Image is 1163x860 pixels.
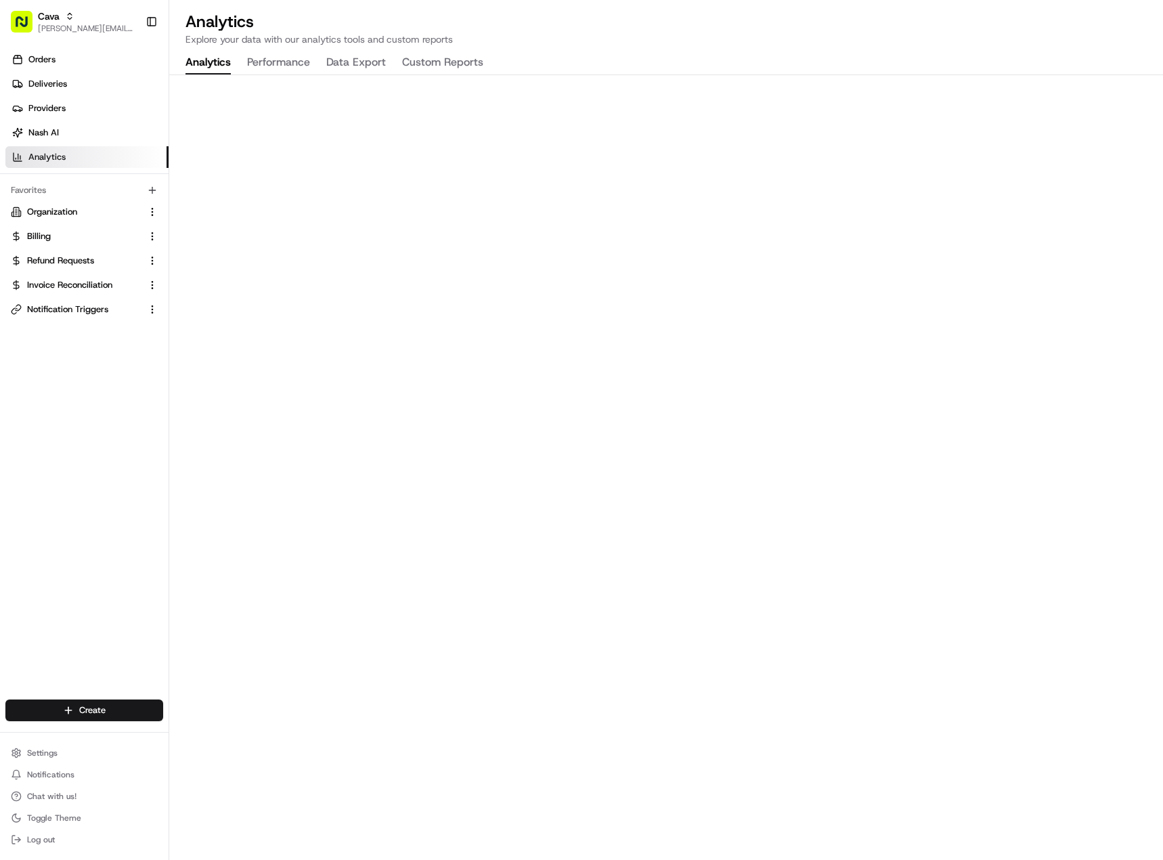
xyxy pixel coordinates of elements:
[5,98,169,119] a: Providers
[230,133,246,150] button: Start new chat
[114,304,125,315] div: 💻
[5,830,163,849] button: Log out
[11,255,141,267] a: Refund Requests
[27,303,108,316] span: Notification Triggers
[28,78,67,90] span: Deliveries
[169,75,1163,860] iframe: Analytics
[27,255,94,267] span: Refund Requests
[11,230,141,242] a: Billing
[95,335,164,346] a: Powered byPylon
[27,769,74,780] span: Notifications
[8,297,109,322] a: 📗Knowledge Base
[5,5,140,38] button: Cava[PERSON_NAME][EMAIL_ADDRESS][PERSON_NAME][DOMAIN_NAME]
[5,49,169,70] a: Orders
[402,51,483,74] button: Custom Reports
[5,787,163,806] button: Chat with us!
[28,127,59,139] span: Nash AI
[27,813,81,823] span: Toggle Theme
[5,146,169,168] a: Analytics
[27,230,51,242] span: Billing
[27,279,112,291] span: Invoice Reconciliation
[42,246,144,257] span: Wisdom [PERSON_NAME]
[11,206,141,218] a: Organization
[11,303,141,316] a: Notification Triggers
[326,51,386,74] button: Data Export
[28,53,56,66] span: Orders
[210,173,246,190] button: See all
[5,179,163,201] div: Favorites
[14,176,87,187] div: Past conversations
[5,201,163,223] button: Organization
[14,234,35,260] img: Wisdom Oko
[11,279,141,291] a: Invoice Reconciliation
[109,297,223,322] a: 💻API Documentation
[27,247,38,258] img: 1736555255976-a54dd68f-1ca7-489b-9aae-adbdc363a1c4
[5,225,163,247] button: Billing
[38,23,135,34] button: [PERSON_NAME][EMAIL_ADDRESS][PERSON_NAME][DOMAIN_NAME]
[27,748,58,758] span: Settings
[27,834,55,845] span: Log out
[185,11,1147,33] h2: Analytics
[247,51,310,74] button: Performance
[5,122,169,144] a: Nash AI
[185,33,1147,46] p: Explore your data with our analytics tools and custom reports
[27,211,38,221] img: 1736555255976-a54dd68f-1ca7-489b-9aae-adbdc363a1c4
[38,9,60,23] button: Cava
[154,246,182,257] span: [DATE]
[5,700,163,721] button: Create
[79,704,106,716] span: Create
[5,299,163,320] button: Notification Triggers
[27,206,77,218] span: Organization
[27,303,104,316] span: Knowledge Base
[5,73,169,95] a: Deliveries
[5,765,163,784] button: Notifications
[28,102,66,114] span: Providers
[154,210,182,221] span: [DATE]
[14,197,35,223] img: Wisdom Oko
[135,336,164,346] span: Pylon
[128,303,217,316] span: API Documentation
[147,210,152,221] span: •
[5,809,163,827] button: Toggle Theme
[42,210,144,221] span: Wisdom [PERSON_NAME]
[5,744,163,762] button: Settings
[27,791,76,802] span: Chat with us!
[185,51,231,74] button: Analytics
[5,274,163,296] button: Invoice Reconciliation
[14,304,24,315] div: 📗
[5,250,163,272] button: Refund Requests
[28,151,66,163] span: Analytics
[147,246,152,257] span: •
